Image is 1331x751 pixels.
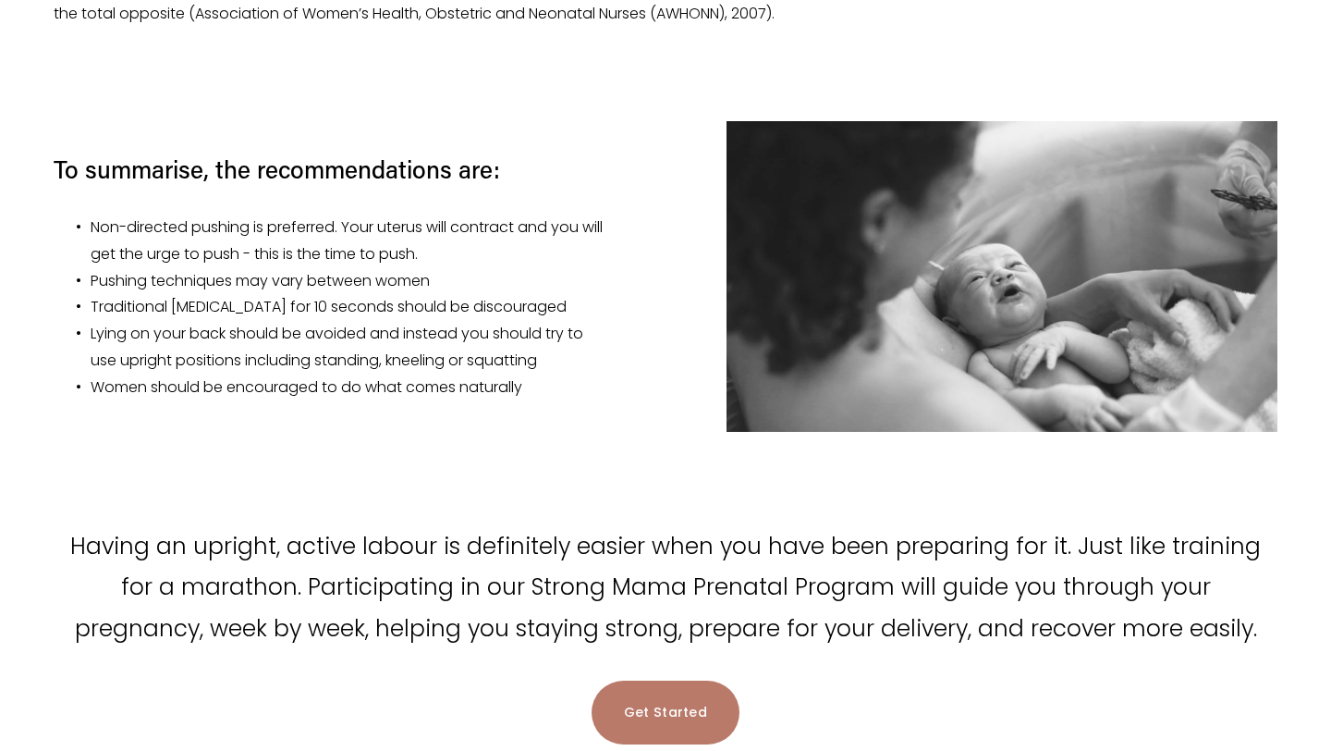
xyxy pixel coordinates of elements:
p: Having an upright, active labour is definitely easier when you have been preparing for it. Just l... [54,526,1278,649]
p: Pushing techniques may vary between women [91,268,604,295]
h4: To summarise, the recommendations are: [54,153,500,185]
p: Lying on your back should be avoided and instead you should try to use upright positions includin... [91,321,604,375]
p: Traditional [MEDICAL_DATA] for 10 seconds should be discouraged [91,294,604,321]
p: Non-directed pushing is preferred. Your uterus will contract and you will get the urge to push - ... [91,215,604,268]
p: Women should be encouraged to do what comes naturally [91,375,604,401]
a: Get Started [592,681,740,745]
